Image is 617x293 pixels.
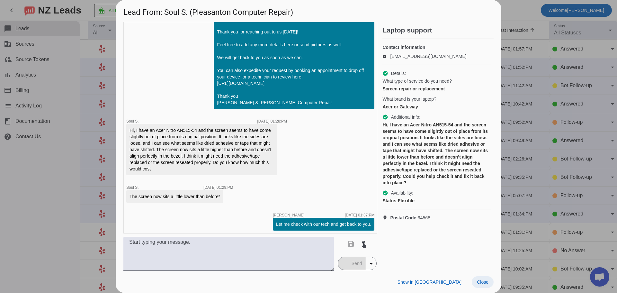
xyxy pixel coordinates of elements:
mat-icon: email [382,55,390,58]
div: [DATE] 01:37:PM [345,213,374,217]
h4: Contact information [382,44,491,50]
span: Soul S. [126,119,139,124]
mat-icon: arrow_drop_down [367,260,375,268]
span: [PERSON_NAME] [273,213,305,217]
div: Acer or Gateway [382,104,491,110]
div: Hi, I have an Acer Nitro AN515-54 and the screen seems to have come slightly out of place from it... [130,127,274,172]
span: Availability: [391,190,413,196]
span: Soul S. [126,185,139,190]
span: Details: [391,70,406,77]
button: Show in [GEOGRAPHIC_DATA] [392,276,467,288]
mat-icon: check_circle [382,190,388,196]
div: The screen now sits a little lower than before* [130,193,220,200]
mat-icon: location_on [382,215,390,220]
mat-icon: touch_app [360,240,368,248]
span: Additional info: [391,114,420,120]
mat-icon: check_circle [382,70,388,76]
div: [DATE] 01:29:PM [203,186,233,189]
h2: Laptop support [382,27,494,33]
strong: Postal Code: [390,215,418,220]
span: Show in [GEOGRAPHIC_DATA] [398,279,461,285]
div: Hi, I have an Acer Nitro AN515-54 and the screen seems to have come slightly out of place from it... [382,122,491,186]
div: Let me check with our tech and get back to you. [276,221,371,227]
div: [DATE] 01:28:PM [257,119,287,123]
span: What brand is your laptop? [382,96,436,102]
span: Close [477,279,488,285]
div: Flexible [382,197,491,204]
span: What type of service do you need? [382,78,452,84]
span: 94568 [390,215,430,221]
mat-icon: check_circle [382,114,388,120]
div: Hi Soul, Thank you for reaching out to us [DATE]! Feel free to add any more details here or send ... [217,16,371,106]
strong: Status: [382,198,398,203]
button: Close [472,276,494,288]
div: Screen repair or replacement [382,86,491,92]
a: [EMAIL_ADDRESS][DOMAIN_NAME] [390,54,466,59]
